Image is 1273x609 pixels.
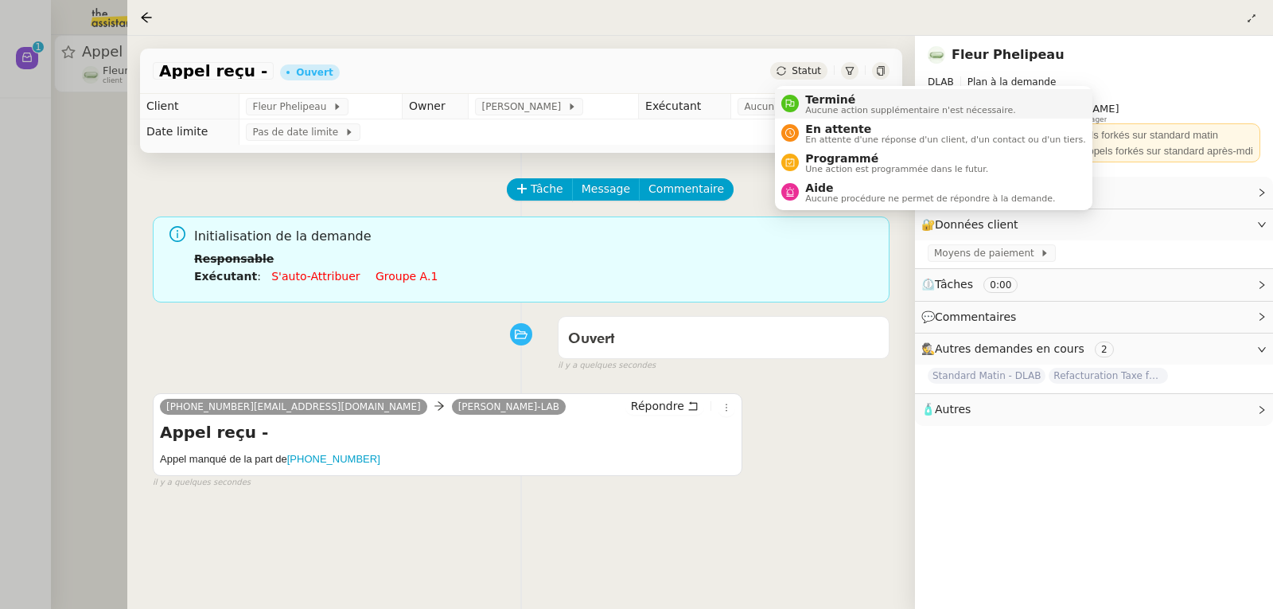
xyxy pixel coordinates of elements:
[915,334,1273,365] div: 🕵️Autres demandes en cours 2
[805,152,988,165] span: Programmé
[983,277,1018,293] nz-tag: 0:00
[921,278,1031,291] span: ⏲️
[805,165,988,174] span: Une action est programmée dans le futur.
[921,342,1120,355] span: 🕵️
[928,368,1045,384] span: Standard Matin - DLAB
[935,403,971,416] span: Autres
[928,76,954,88] span: DLAB
[934,143,1254,159] div: 📞 Standard à partir de 13H --> Appels forkés sur standard après-mdi
[287,453,380,465] a: [PHONE_NUMBER]
[631,398,684,414] span: Répondre
[194,226,877,248] span: Initialisation de la demande
[967,76,1057,88] span: Plan à la demande
[1095,342,1114,357] nz-tag: 2
[805,123,1085,135] span: En attente
[160,451,735,467] h5: Appel manqué de la part de
[935,278,973,291] span: Tâches
[915,177,1273,208] div: ⚙️Procédures
[915,269,1273,300] div: ⏲️Tâches 0:00
[402,94,469,119] td: Owner
[934,127,1254,143] div: 📞 Standard jusqu'à 13H --> Appels forkés sur standard matin
[558,359,656,373] span: il y a quelques secondes
[935,310,1016,323] span: Commentaires
[792,65,821,76] span: Statut
[921,216,1025,234] span: 🔐
[568,332,615,346] span: Ouvert
[915,302,1273,333] div: 💬Commentaires
[271,270,360,283] a: S'auto-attribuer
[296,68,333,77] div: Ouvert
[915,209,1273,240] div: 🔐Données client
[648,180,724,198] span: Commentaire
[928,46,945,64] img: 7f9b6497-4ade-4d5b-ae17-2cbe23708554
[582,180,630,198] span: Message
[572,178,640,201] button: Message
[921,310,1023,323] span: 💬
[935,218,1018,231] span: Données client
[140,94,239,119] td: Client
[952,47,1065,62] a: Fleur Phelipeau
[160,421,735,443] h4: Appel reçu -
[257,270,261,283] span: :
[935,342,1084,355] span: Autres demandes en cours
[252,99,332,115] span: Fleur Phelipeau
[153,476,251,490] span: il y a quelques secondes
[252,124,344,140] span: Pas de date limite
[921,403,971,416] span: 🧴
[805,93,1015,106] span: Terminé
[805,135,1085,144] span: En attente d'une réponse d'un client, d'un contact ou d'un tiers.
[481,99,566,115] span: [PERSON_NAME]
[159,63,267,79] span: Appel reçu -
[507,178,573,201] button: Tâche
[805,106,1015,115] span: Aucune action supplémentaire n'est nécessaire.
[531,180,563,198] span: Tâche
[194,270,257,283] b: Exécutant
[376,270,438,283] a: Groupe a.1
[639,178,734,201] button: Commentaire
[639,94,731,119] td: Exécutant
[452,400,566,414] a: [PERSON_NAME]-LAB
[166,401,421,412] span: [PHONE_NUMBER][EMAIL_ADDRESS][DOMAIN_NAME]
[805,182,1055,194] span: Aide
[194,252,274,265] b: Responsable
[805,194,1055,203] span: Aucune procédure ne permet de répondre à la demande.
[915,394,1273,425] div: 🧴Autres
[625,397,704,415] button: Répondre
[744,99,831,115] span: Aucun exécutant
[140,119,239,145] td: Date limite
[934,245,1040,261] span: Moyens de paiement
[1049,368,1168,384] span: Refacturation Taxe foncière 2025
